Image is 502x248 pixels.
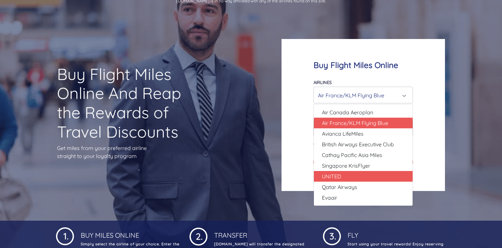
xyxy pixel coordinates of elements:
[322,108,373,116] span: Air Canada Aeroplan
[323,226,341,245] img: 1
[322,183,357,191] span: Qatar Airways
[322,130,364,138] span: Avianca LifeMiles
[213,226,313,239] h4: Transfer
[314,87,413,103] button: Air France/KLM Flying Blue
[56,226,74,245] img: 1
[322,162,370,170] span: Singapore KrisFlyer
[57,65,194,141] h1: Buy Flight Miles Online And Reap the Rewards of Travel Discounts
[322,119,388,127] span: Air France/KLM Flying Blue
[346,226,446,239] h4: Fly
[322,172,341,180] span: UNITED
[314,60,413,70] h4: Buy Flight Miles Online
[318,89,405,102] div: Air France/KLM Flying Blue
[189,226,207,246] img: 1
[322,151,382,159] span: Cathay Pacific Asia Miles
[322,140,394,148] span: British Airways Executive Club
[57,144,194,160] p: Get miles from your preferred airline straight to your loyalty program
[79,226,179,239] h4: Buy Miles Online
[314,80,332,85] label: Airlines
[322,194,337,202] span: Evaair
